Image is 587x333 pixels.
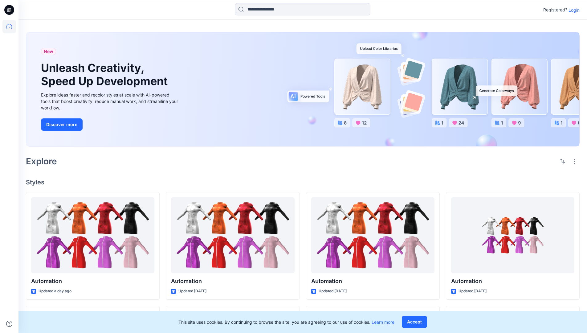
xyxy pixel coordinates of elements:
[44,48,53,55] span: New
[311,197,434,273] a: Automation
[311,277,434,286] p: Automation
[31,277,154,286] p: Automation
[451,197,574,273] a: Automation
[372,319,394,325] a: Learn more
[319,288,347,294] p: Updated [DATE]
[41,92,180,111] div: Explore ideas faster and recolor styles at scale with AI-powered tools that boost creativity, red...
[171,277,294,286] p: Automation
[41,118,180,131] a: Discover more
[171,197,294,273] a: Automation
[459,288,487,294] p: Updated [DATE]
[26,179,580,186] h4: Styles
[178,319,394,325] p: This site uses cookies. By continuing to browse the site, you are agreeing to our use of cookies.
[41,118,83,131] button: Discover more
[451,277,574,286] p: Automation
[31,197,154,273] a: Automation
[543,6,567,14] p: Registered?
[41,61,170,88] h1: Unleash Creativity, Speed Up Development
[26,156,57,166] h2: Explore
[402,316,427,328] button: Accept
[569,7,580,13] p: Login
[178,288,206,294] p: Updated [DATE]
[39,288,71,294] p: Updated a day ago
